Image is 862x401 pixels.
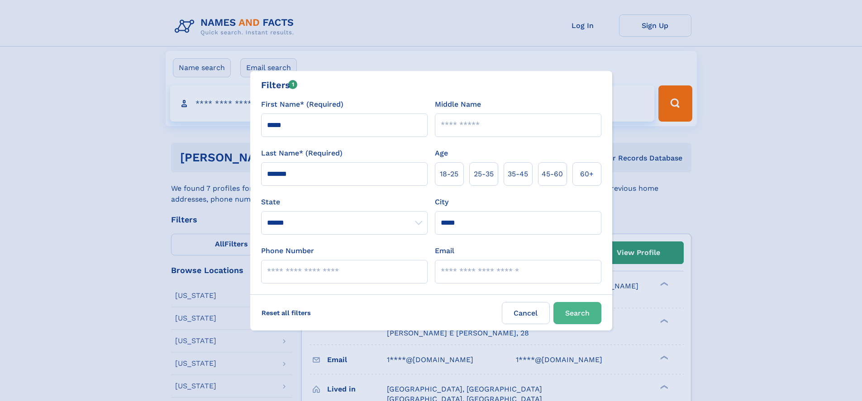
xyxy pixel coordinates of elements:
label: Middle Name [435,99,481,110]
button: Search [553,302,601,324]
label: Reset all filters [256,302,317,324]
label: Email [435,245,454,256]
span: 18‑25 [440,169,458,179]
label: City [435,197,448,208]
label: State [261,197,428,208]
label: First Name* (Required) [261,99,343,110]
label: Last Name* (Required) [261,148,343,159]
label: Cancel [502,302,550,324]
span: 25‑35 [474,169,494,179]
div: Filters [261,78,298,92]
span: 60+ [580,169,594,179]
span: 35‑45 [508,169,528,179]
label: Age [435,148,448,159]
label: Phone Number [261,245,314,256]
span: 45‑60 [542,169,563,179]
